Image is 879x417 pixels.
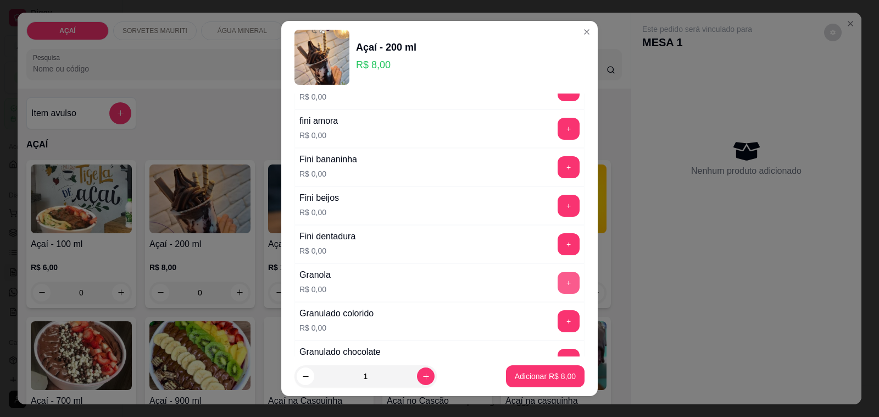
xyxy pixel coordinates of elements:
[299,168,357,179] p: R$ 0,00
[299,284,331,295] p: R$ 0,00
[506,365,585,387] button: Adicionar R$ 8,00
[297,367,314,385] button: decrease-product-quantity
[299,153,357,166] div: Fini bananinha
[299,268,331,282] div: Granola
[558,118,580,140] button: add
[294,30,349,85] img: product-image
[558,272,580,294] button: add
[356,40,416,55] div: Açaí - 200 ml
[356,57,416,73] p: R$ 8,00
[558,156,580,178] button: add
[299,345,381,359] div: Granulado chocolate
[299,230,355,243] div: Fini dentadura
[515,371,576,382] p: Adicionar R$ 8,00
[299,114,338,128] div: fini amora
[578,23,596,41] button: Close
[558,195,580,217] button: add
[299,322,374,333] p: R$ 0,00
[299,91,355,102] p: R$ 0,00
[299,307,374,320] div: Granulado colorido
[558,349,580,371] button: add
[299,207,339,218] p: R$ 0,00
[299,245,355,256] p: R$ 0,00
[558,233,580,255] button: add
[558,310,580,332] button: add
[299,191,339,205] div: Fini beijos
[417,367,435,385] button: increase-product-quantity
[299,130,338,141] p: R$ 0,00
